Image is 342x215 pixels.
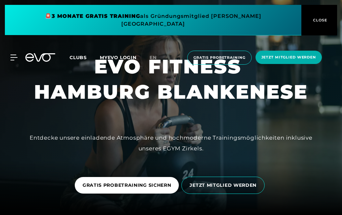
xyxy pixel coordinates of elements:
a: MYEVO LOGIN [100,55,137,60]
div: Entdecke unsere einladende Atmosphäre und hochmoderne Trainingsmöglichkeiten inklusive unseres EG... [25,133,317,154]
span: Jetzt Mitglied werden [261,55,316,60]
a: GRATIS PROBETRAINING SICHERN [75,172,182,198]
a: Gratis Probetraining [185,51,254,65]
a: en [150,54,164,61]
span: GRATIS PROBETRAINING SICHERN [83,182,171,189]
span: en [150,55,157,60]
a: Clubs [70,54,100,60]
h1: EVO FITNESS HAMBURG BLANKENESE [34,54,308,105]
span: Clubs [70,55,87,60]
a: JETZT MITGLIED WERDEN [181,172,267,199]
a: Jetzt Mitglied werden [254,51,324,65]
button: CLOSE [301,5,337,35]
span: JETZT MITGLIED WERDEN [190,182,256,189]
span: Gratis Probetraining [193,55,245,60]
span: CLOSE [311,17,327,23]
